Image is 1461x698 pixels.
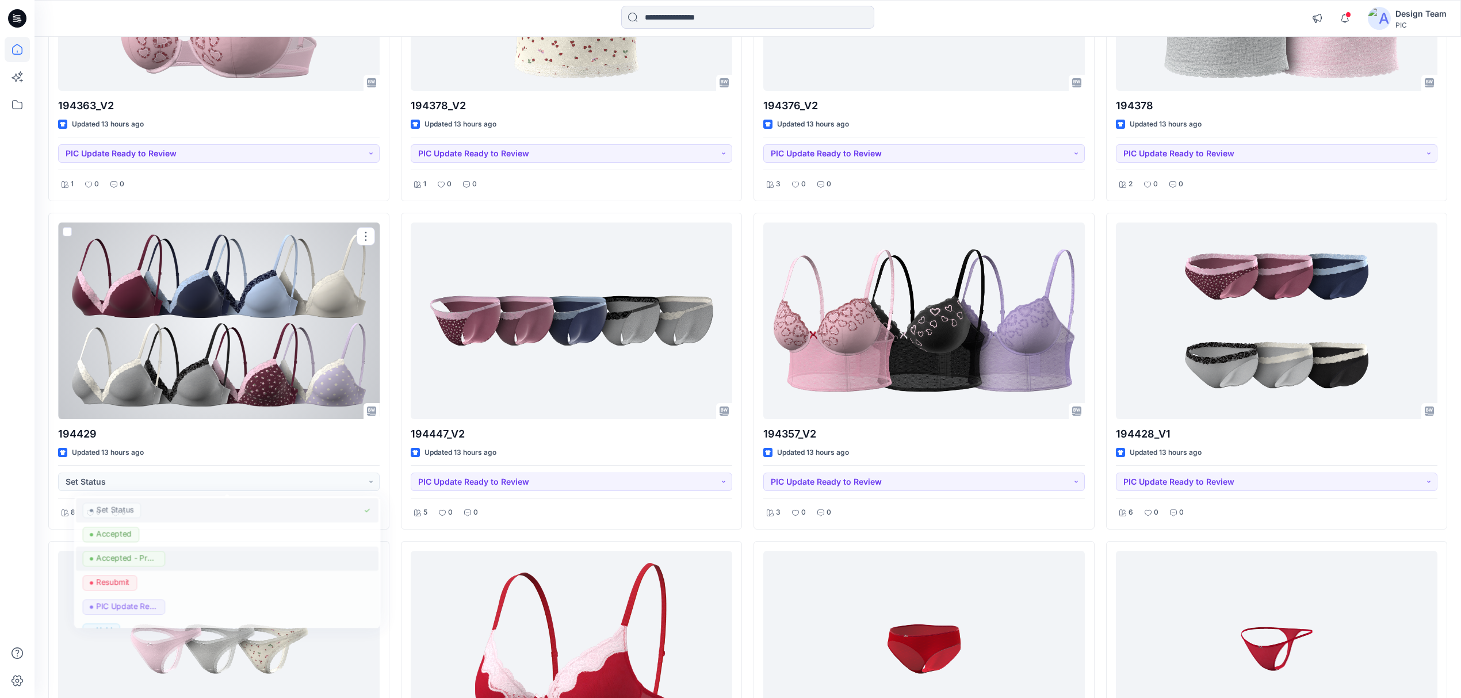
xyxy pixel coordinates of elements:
[473,507,478,519] p: 0
[1179,507,1184,519] p: 0
[96,599,158,613] p: PIC Update Ready to Review
[71,178,74,190] p: 1
[96,551,158,565] p: Accepted - Proceed to Retailer SZ
[1395,21,1447,29] div: PIC
[1129,178,1133,190] p: 2
[58,223,380,419] a: 194429
[801,507,806,519] p: 0
[411,98,732,114] p: 194378_V2
[94,178,99,190] p: 0
[120,178,124,190] p: 0
[1129,507,1133,519] p: 6
[776,178,781,190] p: 3
[411,223,732,419] a: 194447_V2
[1116,223,1437,419] a: 194428_V1
[1395,7,1447,21] div: Design Team
[763,426,1085,442] p: 194357_V2
[423,507,427,519] p: 5
[777,118,849,131] p: Updated 13 hours ago
[777,447,849,459] p: Updated 13 hours ago
[1116,98,1437,114] p: 194378
[1116,426,1437,442] p: 194428_V1
[827,178,831,190] p: 0
[96,575,129,589] p: Resubmit
[776,507,781,519] p: 3
[58,426,380,442] p: 194429
[96,503,133,517] p: Set Status
[1368,7,1391,30] img: avatar
[1130,447,1202,459] p: Updated 13 hours ago
[96,623,113,638] p: Hold
[424,118,496,131] p: Updated 13 hours ago
[1153,178,1158,190] p: 0
[472,178,477,190] p: 0
[763,223,1085,419] a: 194357_V2
[411,426,732,442] p: 194447_V2
[1179,178,1183,190] p: 0
[58,98,380,114] p: 194363_V2
[72,447,144,459] p: Updated 13 hours ago
[424,447,496,459] p: Updated 13 hours ago
[763,98,1085,114] p: 194376_V2
[801,178,806,190] p: 0
[1130,118,1202,131] p: Updated 13 hours ago
[447,178,452,190] p: 0
[448,507,453,519] p: 0
[96,527,132,541] p: Accepted
[423,178,426,190] p: 1
[827,507,831,519] p: 0
[1154,507,1158,519] p: 0
[72,118,144,131] p: Updated 13 hours ago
